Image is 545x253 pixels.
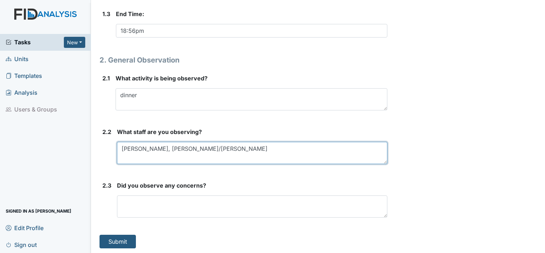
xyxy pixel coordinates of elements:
label: 1.3 [102,10,110,18]
label: 2.1 [102,74,110,83]
button: Submit [100,235,136,248]
span: Sign out [6,239,37,250]
a: Tasks [6,38,64,46]
h1: 2. General Observation [100,55,387,65]
span: Edit Profile [6,222,44,233]
span: End Time: [116,10,144,18]
span: Units [6,54,29,65]
button: New [64,37,85,48]
span: Analysis [6,87,37,98]
span: What activity is being observed? [116,75,208,82]
span: Signed in as [PERSON_NAME] [6,205,71,217]
label: 2.3 [102,181,111,190]
label: 2.2 [102,128,111,136]
span: Did you observe any concerns? [117,182,206,189]
span: Templates [6,70,42,81]
span: What staff are you observing? [117,128,202,135]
